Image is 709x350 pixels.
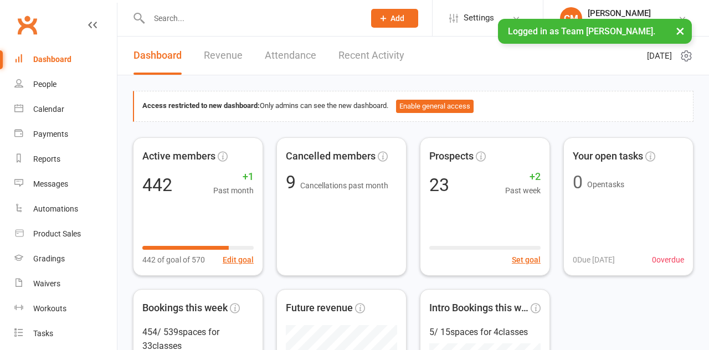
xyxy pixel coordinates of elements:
[670,19,690,43] button: ×
[14,222,117,246] a: Product Sales
[652,254,684,266] span: 0 overdue
[14,47,117,72] a: Dashboard
[14,172,117,197] a: Messages
[33,204,78,213] div: Automations
[33,105,64,114] div: Calendar
[14,97,117,122] a: Calendar
[14,296,117,321] a: Workouts
[14,271,117,296] a: Waivers
[14,197,117,222] a: Automations
[647,49,672,63] span: [DATE]
[508,26,655,37] span: Logged in as Team [PERSON_NAME].
[338,37,404,75] a: Recent Activity
[213,169,254,185] span: +1
[396,100,474,113] button: Enable general access
[587,180,624,189] span: Open tasks
[573,254,615,266] span: 0 Due [DATE]
[14,122,117,147] a: Payments
[33,130,68,138] div: Payments
[429,325,541,339] div: 5 / 15 spaces for 4 classes
[300,181,388,190] span: Cancellations past month
[33,179,68,188] div: Messages
[573,173,583,191] div: 0
[33,155,60,163] div: Reports
[588,8,667,18] div: [PERSON_NAME]
[204,37,243,75] a: Revenue
[429,148,474,164] span: Prospects
[14,321,117,346] a: Tasks
[14,246,117,271] a: Gradings
[464,6,494,30] span: Settings
[588,18,667,28] div: Team [PERSON_NAME]
[560,7,582,29] div: CM
[14,147,117,172] a: Reports
[573,148,643,164] span: Your open tasks
[33,279,60,288] div: Waivers
[14,72,117,97] a: People
[142,148,215,164] span: Active members
[142,300,228,316] span: Bookings this week
[142,254,205,266] span: 442 of goal of 570
[286,300,353,316] span: Future revenue
[371,9,418,28] button: Add
[429,300,528,316] span: Intro Bookings this week
[33,229,81,238] div: Product Sales
[13,11,41,39] a: Clubworx
[142,176,172,194] div: 442
[142,101,260,110] strong: Access restricted to new dashboard:
[286,172,300,193] span: 9
[33,80,56,89] div: People
[33,329,53,338] div: Tasks
[265,37,316,75] a: Attendance
[286,148,376,164] span: Cancelled members
[429,176,449,194] div: 23
[505,169,541,185] span: +2
[213,184,254,197] span: Past month
[512,254,541,266] button: Set goal
[142,100,685,113] div: Only admins can see the new dashboard.
[33,55,71,64] div: Dashboard
[505,184,541,197] span: Past week
[33,304,66,313] div: Workouts
[146,11,357,26] input: Search...
[133,37,182,75] a: Dashboard
[33,254,65,263] div: Gradings
[223,254,254,266] button: Edit goal
[391,14,404,23] span: Add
